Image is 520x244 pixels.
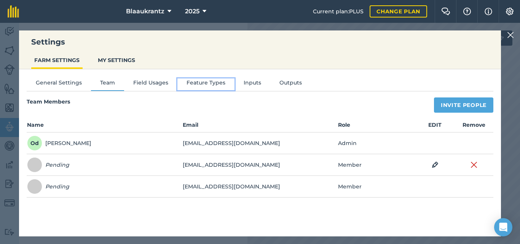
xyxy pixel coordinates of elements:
td: Member [338,154,415,176]
td: [EMAIL_ADDRESS][DOMAIN_NAME] [182,154,338,176]
button: MY SETTINGS [95,53,138,67]
img: A question mark icon [463,8,472,15]
button: Invite People [434,97,493,113]
button: FARM SETTINGS [31,53,83,67]
button: General Settings [27,78,91,90]
span: Blaaukrantz [126,7,164,16]
td: Admin [338,132,415,154]
td: [EMAIL_ADDRESS][DOMAIN_NAME] [182,176,338,198]
span: 2025 [185,7,199,16]
img: svg+xml;base64,PHN2ZyB4bWxucz0iaHR0cDovL3d3dy53My5vcmcvMjAwMC9zdmciIHdpZHRoPSIxOCIgaGVpZ2h0PSIyNC... [432,160,439,169]
img: svg+xml;base64,PHN2ZyB4bWxucz0iaHR0cDovL3d3dy53My5vcmcvMjAwMC9zdmciIHdpZHRoPSIyMiIgaGVpZ2h0PSIzMC... [471,160,477,169]
img: fieldmargin Logo [8,5,19,18]
button: Team [91,78,124,90]
img: Two speech bubbles overlapping with the left bubble in the forefront [441,8,450,15]
h4: Team Members [27,97,70,109]
em: Pending [45,161,69,169]
th: Name [27,120,182,132]
div: [PERSON_NAME] [27,136,91,151]
th: Role [338,120,415,132]
img: svg+xml;base64,PHN2ZyB4bWxucz0iaHR0cDovL3d3dy53My5vcmcvMjAwMC9zdmciIHdpZHRoPSIxNyIgaGVpZ2h0PSIxNy... [485,7,492,16]
em: Pending [45,182,69,191]
span: Od [27,136,42,151]
button: Field Usages [124,78,177,90]
th: EDIT [416,120,455,132]
button: Outputs [270,78,311,90]
th: Remove [455,120,493,132]
h3: Settings [19,37,501,47]
a: Change plan [370,5,427,18]
button: Feature Types [177,78,234,90]
th: Email [182,120,338,132]
span: Current plan : PLUS [313,7,364,16]
td: Member [338,176,415,198]
img: A cog icon [505,8,514,15]
td: [EMAIL_ADDRESS][DOMAIN_NAME] [182,132,338,154]
div: Open Intercom Messenger [494,218,512,236]
button: Inputs [234,78,270,90]
img: svg+xml;base64,PHN2ZyB4bWxucz0iaHR0cDovL3d3dy53My5vcmcvMjAwMC9zdmciIHdpZHRoPSIyMiIgaGVpZ2h0PSIzMC... [507,30,514,40]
